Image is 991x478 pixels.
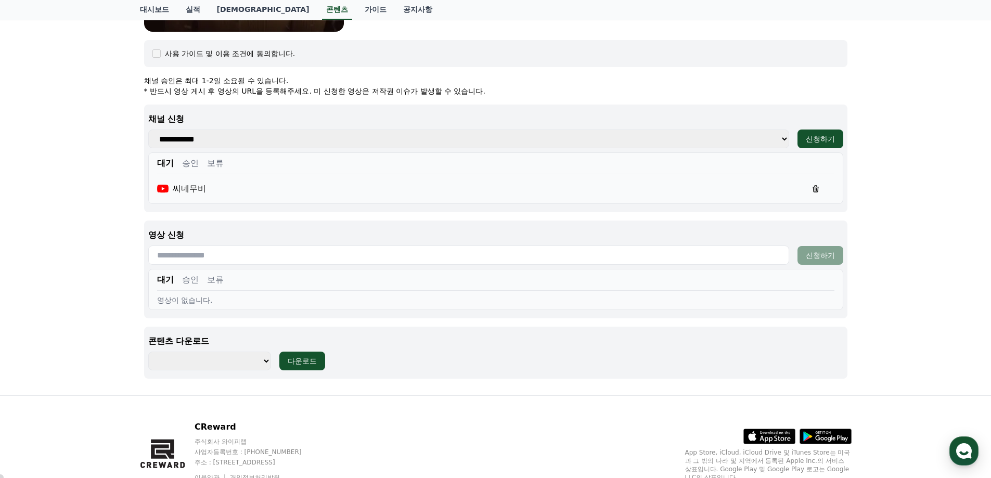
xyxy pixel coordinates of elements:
button: 승인 [182,157,199,170]
div: 씨네무비 [157,183,207,195]
p: 콘텐츠 다운로드 [148,335,843,347]
a: 설정 [134,330,200,356]
div: 다운로드 [288,356,317,366]
button: 다운로드 [279,352,325,370]
a: 홈 [3,330,69,356]
a: 대화 [69,330,134,356]
p: 주식회사 와이피랩 [195,437,321,446]
button: 신청하기 [797,130,843,148]
p: 영상 신청 [148,229,843,241]
p: * 반드시 영상 게시 후 영상의 URL을 등록해주세요. 미 신청한 영상은 저작권 이슈가 발생할 수 있습니다. [144,86,847,96]
button: 대기 [157,274,174,286]
p: 채널 신청 [148,113,843,125]
div: 신청하기 [806,134,835,144]
button: 대기 [157,157,174,170]
div: 영상이 없습니다. [157,295,834,305]
div: 신청하기 [806,250,835,261]
p: 사업자등록번호 : [PHONE_NUMBER] [195,448,321,456]
button: 승인 [182,274,199,286]
span: 설정 [161,345,173,354]
span: 대화 [95,346,108,354]
div: 사용 가이드 및 이용 조건에 동의합니다. [165,48,295,59]
p: CReward [195,421,321,433]
button: 보류 [207,157,224,170]
span: 홈 [33,345,39,354]
button: 신청하기 [797,246,843,265]
p: 주소 : [STREET_ADDRESS] [195,458,321,467]
button: 보류 [207,274,224,286]
p: 채널 승인은 최대 1-2일 소요될 수 있습니다. [144,75,847,86]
